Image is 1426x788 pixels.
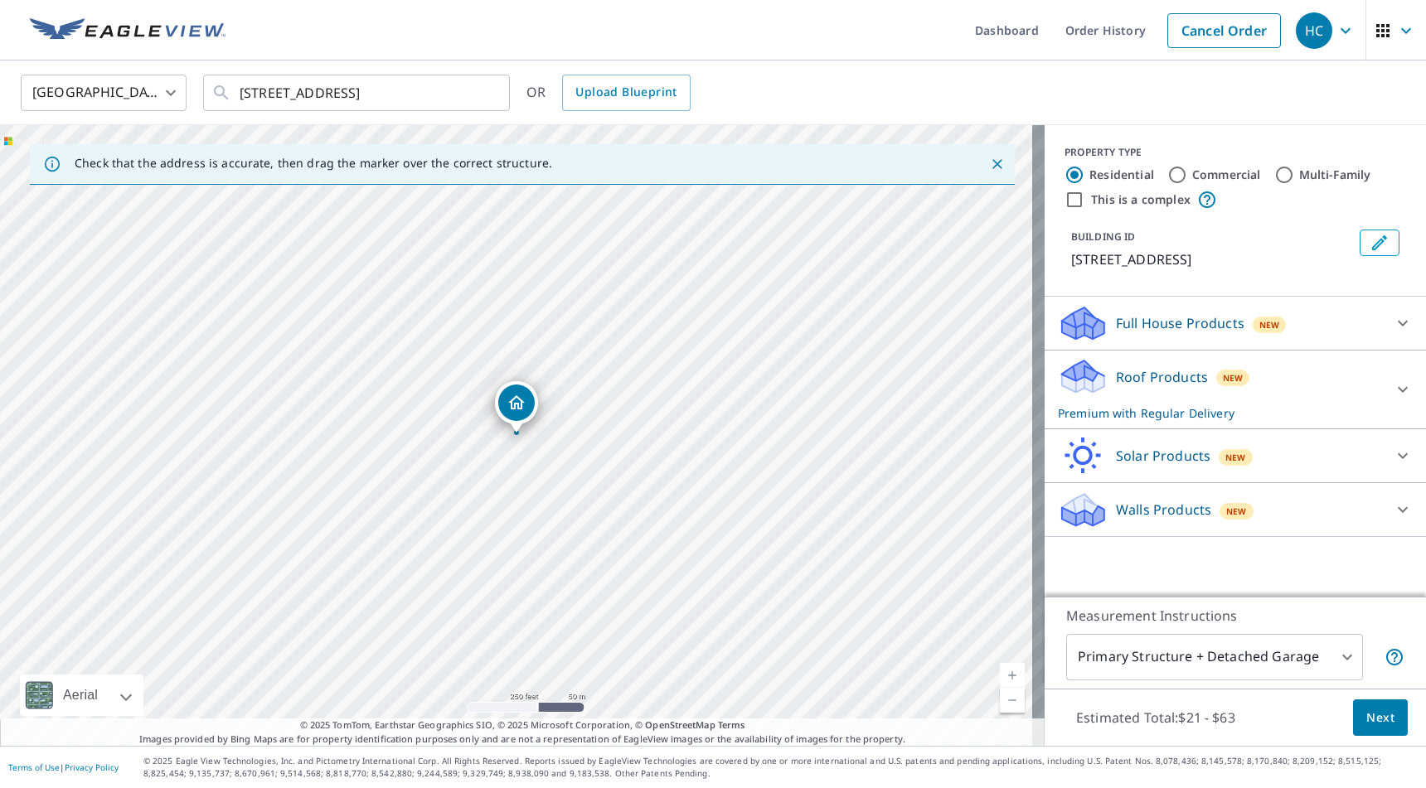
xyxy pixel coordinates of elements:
[1296,12,1332,49] div: HC
[1116,446,1210,466] p: Solar Products
[987,153,1008,175] button: Close
[1225,451,1246,464] span: New
[1116,367,1208,387] p: Roof Products
[30,18,226,43] img: EV Logo
[1385,647,1404,667] span: Your report will include the primary structure and a detached garage if one exists.
[58,674,103,716] div: Aerial
[300,718,745,732] span: © 2025 TomTom, Earthstar Geographics SIO, © 2025 Microsoft Corporation, ©
[8,761,60,773] a: Terms of Use
[1071,230,1135,244] p: BUILDING ID
[1116,500,1211,520] p: Walls Products
[75,156,552,171] p: Check that the address is accurate, then drag the marker over the correct structure.
[526,75,691,111] div: OR
[65,761,119,773] a: Privacy Policy
[143,755,1418,780] p: © 2025 Eagle View Technologies, Inc. and Pictometry International Corp. All Rights Reserved. Repo...
[1065,145,1406,160] div: PROPERTY TYPE
[20,674,143,716] div: Aerial
[495,381,538,433] div: Dropped pin, building 1, Residential property, 419 Jefferson Ave Pittsburgh, PA 15202
[1226,505,1247,518] span: New
[1000,688,1025,713] a: Current Level 17, Zoom Out
[1192,167,1261,183] label: Commercial
[1091,191,1191,208] label: This is a complex
[1353,699,1408,737] button: Next
[1066,634,1363,680] div: Primary Structure + Detached Garage
[1366,708,1394,728] span: Next
[21,70,187,116] div: [GEOGRAPHIC_DATA]
[562,75,690,111] a: Upload Blueprint
[240,70,476,116] input: Search by address or latitude-longitude
[1167,13,1281,48] a: Cancel Order
[718,718,745,731] a: Terms
[1058,404,1383,422] p: Premium with Regular Delivery
[1116,313,1244,333] p: Full House Products
[1058,436,1413,476] div: Solar ProductsNew
[1071,249,1353,269] p: [STREET_ADDRESS]
[1000,663,1025,688] a: Current Level 17, Zoom In
[8,762,119,772] p: |
[1089,167,1154,183] label: Residential
[1058,303,1413,343] div: Full House ProductsNew
[1066,606,1404,626] p: Measurement Instructions
[575,82,677,103] span: Upload Blueprint
[1063,699,1249,736] p: Estimated Total: $21 - $63
[1299,167,1371,183] label: Multi-Family
[1058,357,1413,422] div: Roof ProductsNewPremium with Regular Delivery
[1058,490,1413,529] div: Walls ProductsNew
[645,718,715,731] a: OpenStreetMap
[1360,230,1399,256] button: Edit building 1
[1259,318,1280,331] span: New
[1223,371,1244,384] span: New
